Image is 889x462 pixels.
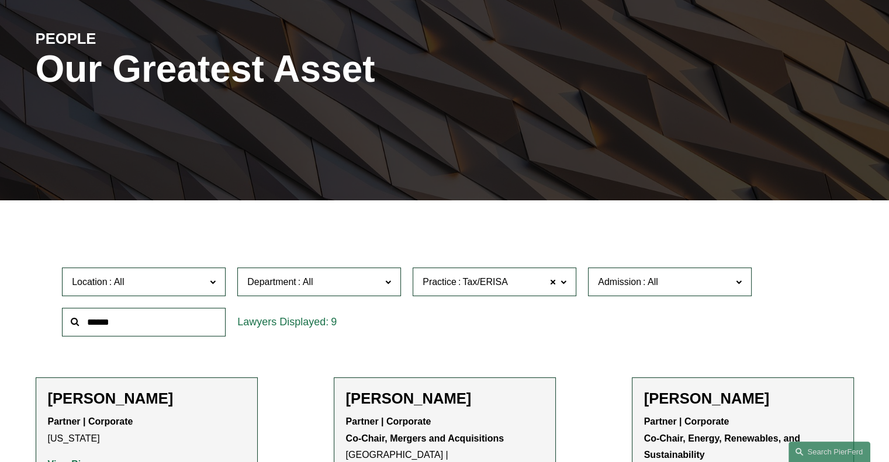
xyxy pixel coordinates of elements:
a: Search this site [788,442,870,462]
p: [US_STATE] [48,414,245,447]
strong: Partner | Corporate [644,416,729,426]
span: Practice [423,277,456,287]
h2: [PERSON_NAME] [644,390,842,408]
span: Tax/ERISA [462,275,507,290]
h2: [PERSON_NAME] [48,390,245,408]
strong: Co-Chair, Energy, Renewables, and Sustainability [644,433,803,460]
span: Department [247,277,296,287]
strong: Partner | Corporate [48,416,133,426]
span: 9 [331,316,337,328]
strong: Partner | Corporate [346,416,431,426]
span: Admission [598,277,641,287]
strong: Co-Chair, Mergers and Acquisitions [346,433,504,443]
h2: [PERSON_NAME] [346,390,544,408]
h4: PEOPLE [36,29,240,48]
span: Location [72,277,108,287]
h1: Our Greatest Asset [36,48,581,91]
